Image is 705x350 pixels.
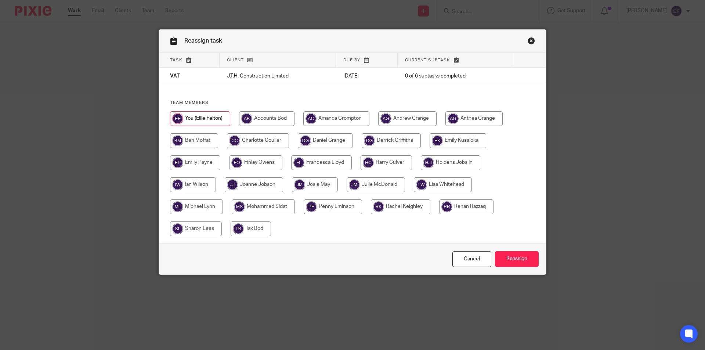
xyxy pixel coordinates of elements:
span: Current subtask [405,58,450,62]
td: 0 of 6 subtasks completed [398,68,513,85]
p: J.T.H. Construction Limited [227,72,329,80]
span: Due by [343,58,360,62]
span: Reassign task [184,38,222,44]
a: Close this dialog window [452,251,491,267]
h4: Team members [170,100,535,106]
a: Close this dialog window [528,37,535,47]
span: Task [170,58,182,62]
input: Reassign [495,251,539,267]
span: VAT [170,74,180,79]
p: [DATE] [343,72,390,80]
span: Client [227,58,244,62]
